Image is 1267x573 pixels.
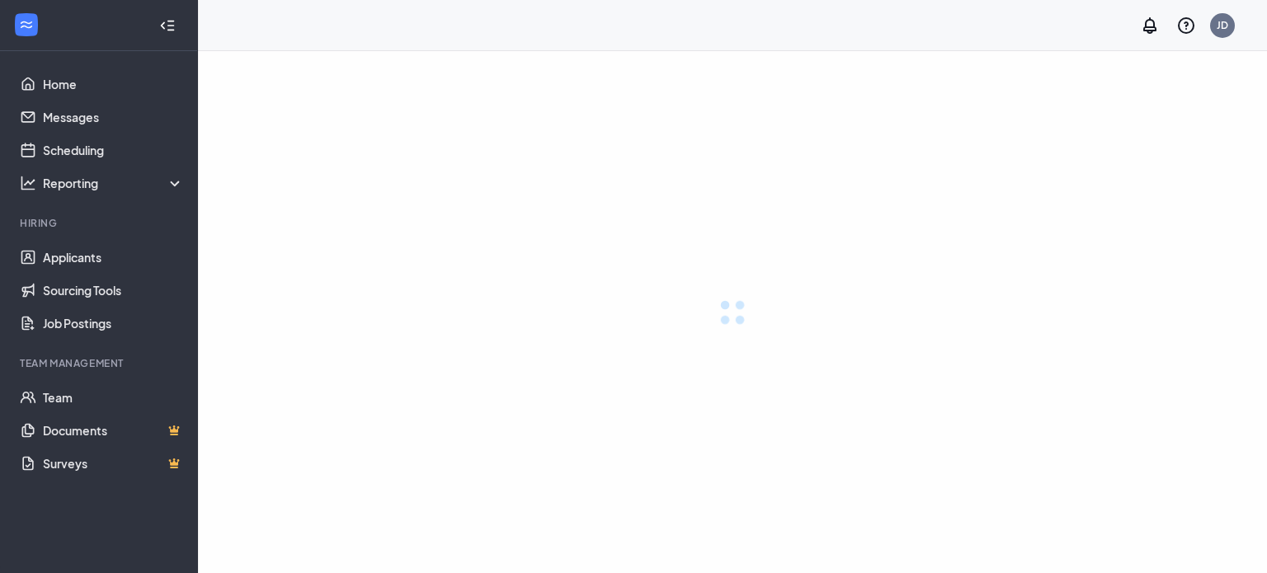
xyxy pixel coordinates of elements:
svg: Analysis [20,175,36,191]
a: Job Postings [43,307,184,340]
a: SurveysCrown [43,447,184,480]
a: Home [43,68,184,101]
a: Applicants [43,241,184,274]
a: Messages [43,101,184,134]
a: Sourcing Tools [43,274,184,307]
svg: Collapse [159,17,176,34]
svg: Notifications [1140,16,1160,35]
div: JD [1217,18,1228,32]
a: Scheduling [43,134,184,167]
svg: WorkstreamLogo [18,16,35,33]
svg: QuestionInfo [1176,16,1196,35]
div: Reporting [43,175,185,191]
a: Team [43,381,184,414]
a: DocumentsCrown [43,414,184,447]
div: Hiring [20,216,181,230]
div: Team Management [20,356,181,370]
